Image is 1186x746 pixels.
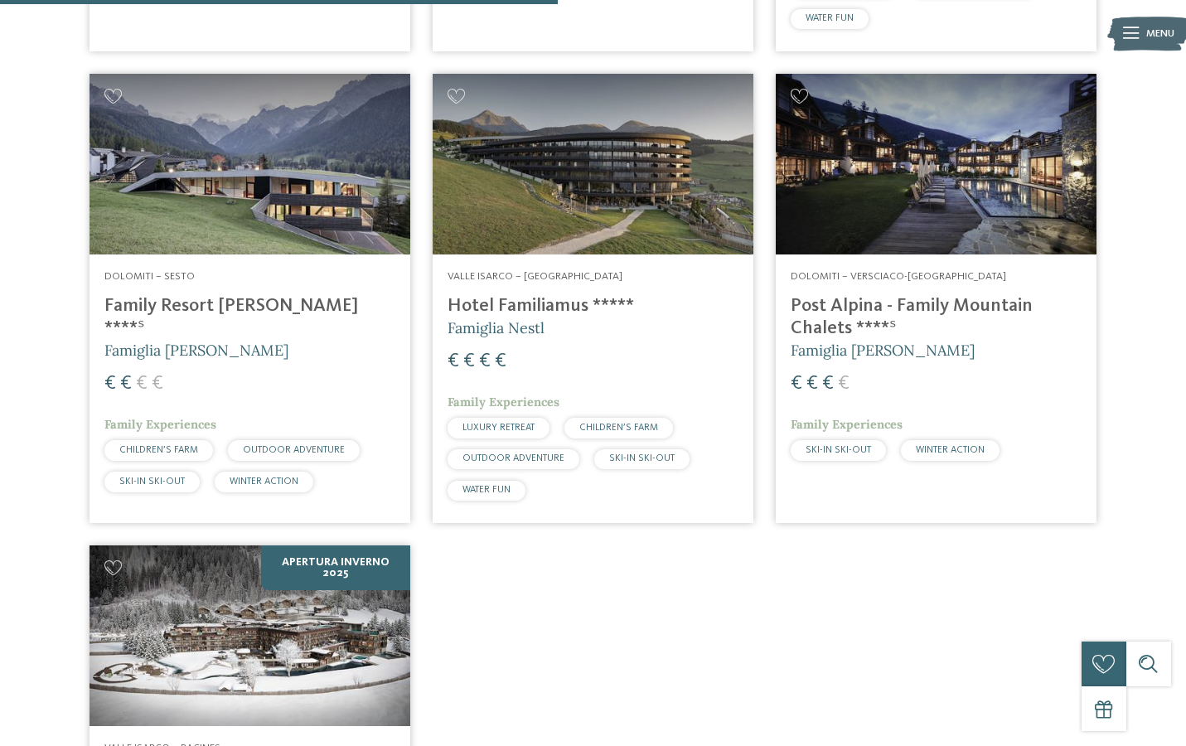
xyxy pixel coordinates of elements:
[609,453,675,463] span: SKI-IN SKI-OUT
[791,341,975,360] span: Famiglia [PERSON_NAME]
[90,545,410,726] img: Cercate un hotel per famiglie? Qui troverete solo i migliori!
[433,74,753,254] img: Cercate un hotel per famiglie? Qui troverete solo i migliori!
[479,351,491,371] span: €
[448,271,622,282] span: Valle Isarco – [GEOGRAPHIC_DATA]
[495,351,506,371] span: €
[462,453,564,463] span: OUTDOOR ADVENTURE
[791,374,802,394] span: €
[136,374,148,394] span: €
[104,417,216,432] span: Family Experiences
[152,374,163,394] span: €
[104,271,195,282] span: Dolomiti – Sesto
[838,374,850,394] span: €
[230,477,298,487] span: WINTER ACTION
[462,423,535,433] span: LUXURY RETREAT
[806,13,854,23] span: WATER FUN
[90,74,410,254] img: Family Resort Rainer ****ˢ
[579,423,658,433] span: CHILDREN’S FARM
[448,318,545,337] span: Famiglia Nestl
[104,295,395,340] h4: Family Resort [PERSON_NAME] ****ˢ
[90,74,410,523] a: Cercate un hotel per famiglie? Qui troverete solo i migliori! Dolomiti – Sesto Family Resort [PER...
[463,351,475,371] span: €
[120,374,132,394] span: €
[448,395,559,409] span: Family Experiences
[776,74,1096,523] a: Cercate un hotel per famiglie? Qui troverete solo i migliori! Dolomiti – Versciaco-[GEOGRAPHIC_DA...
[433,74,753,523] a: Cercate un hotel per famiglie? Qui troverete solo i migliori! Valle Isarco – [GEOGRAPHIC_DATA] Ho...
[243,445,345,455] span: OUTDOOR ADVENTURE
[462,485,511,495] span: WATER FUN
[806,445,871,455] span: SKI-IN SKI-OUT
[791,295,1082,340] h4: Post Alpina - Family Mountain Chalets ****ˢ
[104,374,116,394] span: €
[806,374,818,394] span: €
[916,445,985,455] span: WINTER ACTION
[119,477,185,487] span: SKI-IN SKI-OUT
[822,374,834,394] span: €
[791,271,1006,282] span: Dolomiti – Versciaco-[GEOGRAPHIC_DATA]
[776,74,1096,254] img: Post Alpina - Family Mountain Chalets ****ˢ
[119,445,198,455] span: CHILDREN’S FARM
[791,417,903,432] span: Family Experiences
[448,351,459,371] span: €
[104,341,288,360] span: Famiglia [PERSON_NAME]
